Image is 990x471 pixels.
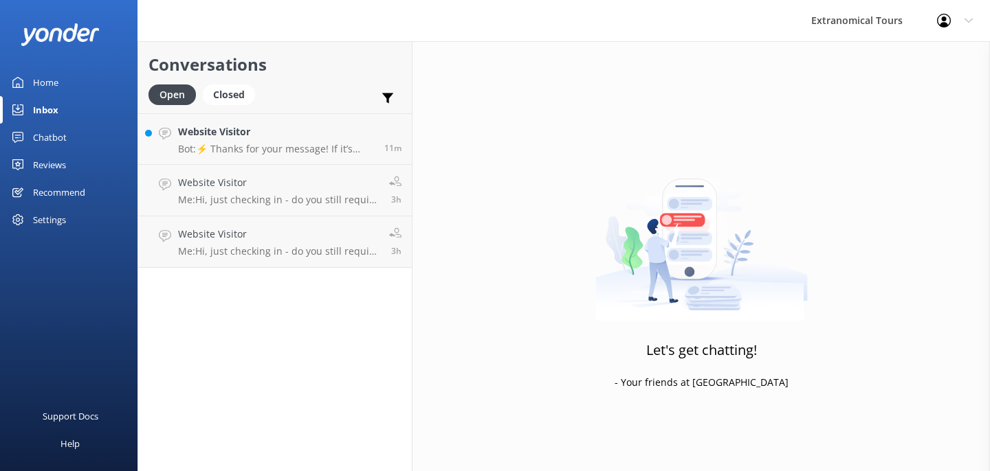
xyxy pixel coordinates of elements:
div: Reviews [33,151,66,179]
span: Sep 16 2025 03:03pm (UTC -07:00) America/Tijuana [391,194,401,205]
img: artwork of a man stealing a conversation from at giant smartphone [595,150,808,321]
h3: Let's get chatting! [646,339,757,361]
div: Support Docs [43,402,98,430]
span: Sep 16 2025 06:04pm (UTC -07:00) America/Tijuana [384,142,401,154]
p: Me: Hi, just checking in - do you still require assistance from our team on this? Thank you. [178,194,379,206]
a: Website VisitorBot:⚡ Thanks for your message! If it’s during our office hours (5:30am–10pm PT), a... [138,113,412,165]
img: yonder-white-logo.png [21,23,100,46]
h4: Website Visitor [178,175,379,190]
p: Me: Hi, just checking in - do you still require assistance from our team on this? Thank you. [178,245,379,257]
div: Settings [33,206,66,233]
div: Open [148,84,196,105]
div: Chatbot [33,124,67,151]
div: Closed [203,84,255,105]
a: Open [148,87,203,102]
p: Bot: ⚡ Thanks for your message! If it’s during our office hours (5:30am–10pm PT), a live agent wi... [178,143,374,155]
p: - Your friends at [GEOGRAPHIC_DATA] [615,375,789,390]
div: Inbox [33,96,58,124]
div: Recommend [33,179,85,206]
a: Website VisitorMe:Hi, just checking in - do you still require assistance from our team on this? T... [138,165,412,216]
h4: Website Visitor [178,227,379,242]
a: Closed [203,87,262,102]
a: Website VisitorMe:Hi, just checking in - do you still require assistance from our team on this? T... [138,216,412,268]
span: Sep 16 2025 03:03pm (UTC -07:00) America/Tijuana [391,245,401,257]
h2: Conversations [148,51,401,78]
div: Home [33,69,58,96]
div: Help [60,430,80,457]
h4: Website Visitor [178,124,374,139]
